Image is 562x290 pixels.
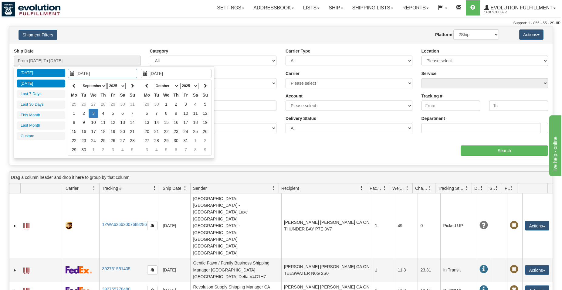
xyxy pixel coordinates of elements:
[507,183,517,193] a: Pickup Status filter column settings
[12,223,18,229] a: Expand
[190,193,281,258] td: [GEOGRAPHIC_DATA] [GEOGRAPHIC_DATA] - [GEOGRAPHIC_DATA] Luxe [GEOGRAPHIC_DATA] [GEOGRAPHIC_DATA] ...
[108,90,118,100] th: Fr
[142,136,152,145] td: 27
[171,90,181,100] th: Th
[268,183,279,193] a: Sender filter column settings
[489,101,548,111] input: To
[69,127,79,136] td: 15
[66,266,92,274] img: 2 - FedEx Express®
[79,90,89,100] th: Tu
[161,127,171,136] td: 22
[79,100,89,109] td: 26
[161,145,171,154] td: 5
[118,145,127,154] td: 4
[510,265,518,274] span: Pickup Not Assigned
[200,127,210,136] td: 26
[102,185,122,191] span: Tracking #
[66,222,72,230] img: 8 - UPS
[415,185,428,191] span: Charge
[421,101,480,111] input: From
[69,100,79,109] td: 25
[9,172,553,183] div: grid grouping header
[79,109,89,118] td: 2
[98,100,108,109] td: 28
[421,48,439,54] label: Location
[286,115,316,121] label: Delivery Status
[372,193,395,258] td: 1
[181,145,191,154] td: 7
[118,109,127,118] td: 6
[190,258,281,282] td: Gentle Fawn / Family Business Shipping Manager [GEOGRAPHIC_DATA] [GEOGRAPHIC_DATA] Delta V4G1H7
[402,183,412,193] a: Weight filter column settings
[69,109,79,118] td: 1
[525,265,549,275] button: Actions
[5,4,56,11] div: live help - online
[23,220,29,230] a: Label
[200,145,210,154] td: 9
[147,221,157,230] button: Copy to clipboard
[171,109,181,118] td: 9
[395,258,418,282] td: 11.3
[152,145,161,154] td: 4
[118,136,127,145] td: 27
[200,118,210,127] td: 19
[379,183,390,193] a: Packages filter column settings
[480,0,560,15] a: Evolution Fulfillment 1488 / CA User
[69,136,79,145] td: 22
[98,90,108,100] th: Th
[440,258,477,282] td: In Transit
[142,109,152,118] td: 6
[79,118,89,127] td: 9
[152,100,161,109] td: 30
[370,185,382,191] span: Packages
[89,118,98,127] td: 10
[348,0,398,15] a: Shipping lists
[152,118,161,127] td: 14
[510,221,518,230] span: Pickup Not Assigned
[191,90,200,100] th: Sa
[89,145,98,154] td: 1
[127,100,137,109] td: 31
[191,100,200,109] td: 4
[150,183,160,193] a: Tracking # filter column settings
[152,127,161,136] td: 21
[19,30,57,40] button: Shipment Filters
[474,185,479,191] span: Delivery Status
[161,118,171,127] td: 15
[191,118,200,127] td: 18
[299,0,324,15] a: Lists
[161,109,171,118] td: 8
[2,21,560,26] div: Support: 1 - 855 - 55 - 2SHIP
[200,136,210,145] td: 2
[17,90,65,98] li: Last 7 Days
[160,258,190,282] td: [DATE]
[171,100,181,109] td: 2
[142,145,152,154] td: 3
[191,127,200,136] td: 25
[127,145,137,154] td: 5
[421,93,442,99] label: Tracking #
[118,90,127,100] th: Sa
[286,93,303,99] label: Account
[181,127,191,136] td: 24
[200,90,210,100] th: Su
[108,136,118,145] td: 26
[161,100,171,109] td: 1
[461,183,472,193] a: Tracking Status filter column settings
[98,109,108,118] td: 4
[102,222,147,227] a: 1ZWA62662007688286
[476,183,487,193] a: Delivery Status filter column settings
[191,109,200,118] td: 11
[489,185,495,191] span: Shipment Issues
[12,267,18,273] a: Expand
[118,118,127,127] td: 13
[180,183,190,193] a: Ship Date filter column settings
[127,136,137,145] td: 28
[181,136,191,145] td: 31
[200,109,210,118] td: 12
[324,0,347,15] a: Ship
[69,90,79,100] th: Mo
[212,0,249,15] a: Settings
[440,193,477,258] td: Picked UP
[127,109,137,118] td: 7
